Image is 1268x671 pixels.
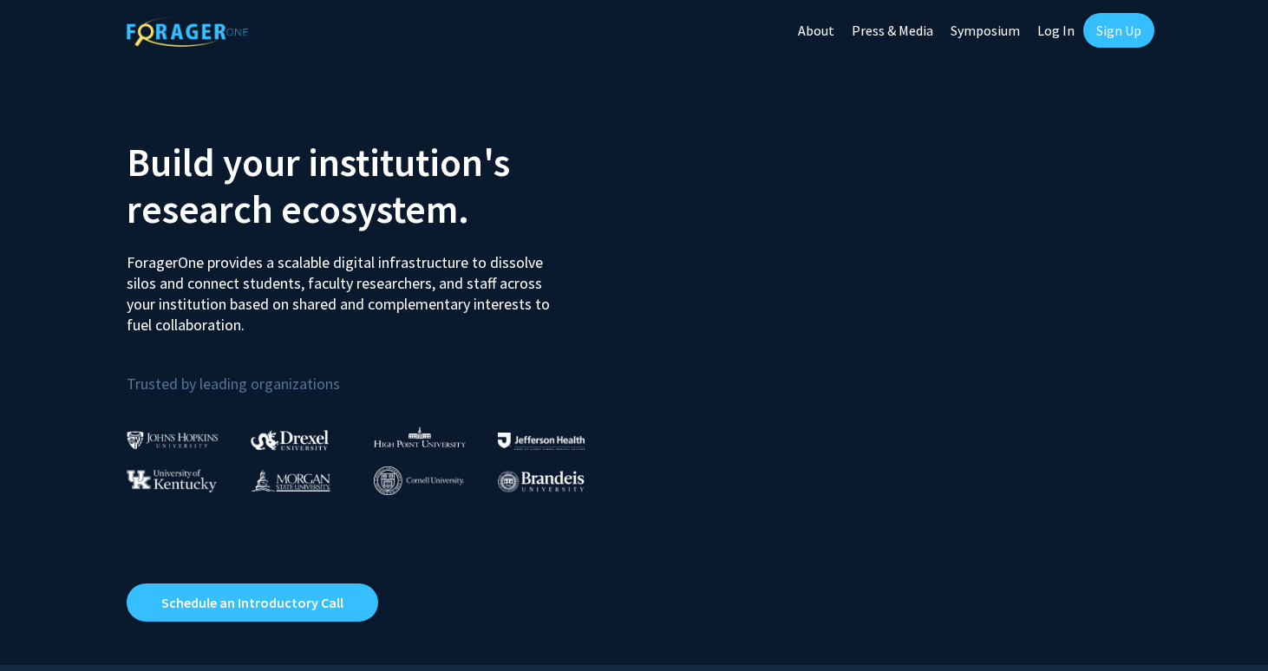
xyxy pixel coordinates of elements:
img: University of Kentucky [127,469,217,492]
h2: Build your institution's research ecosystem. [127,139,621,232]
img: Morgan State University [251,469,330,492]
img: ForagerOne Logo [127,16,248,47]
img: Brandeis University [498,471,585,492]
p: ForagerOne provides a scalable digital infrastructure to dissolve silos and connect students, fac... [127,239,562,335]
img: Thomas Jefferson University [498,433,585,449]
img: Johns Hopkins University [127,431,219,449]
p: Trusted by leading organizations [127,349,621,397]
img: Cornell University [374,466,464,495]
img: High Point University [374,427,466,447]
img: Drexel University [251,430,329,450]
a: Sign Up [1083,13,1154,48]
a: Opens in a new tab [127,583,378,622]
